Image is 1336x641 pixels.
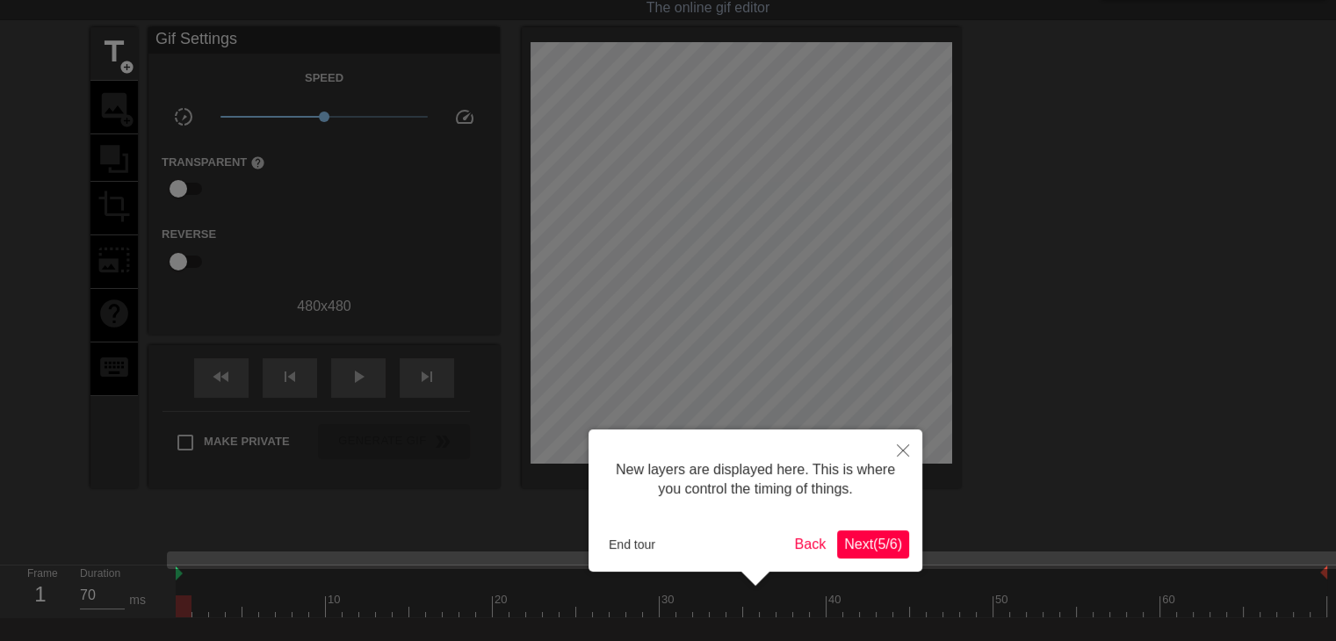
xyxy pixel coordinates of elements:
[844,537,902,551] span: Next ( 5 / 6 )
[788,530,834,558] button: Back
[884,429,922,470] button: Close
[837,530,909,558] button: Next
[602,443,909,517] div: New layers are displayed here. This is where you control the timing of things.
[602,531,662,558] button: End tour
